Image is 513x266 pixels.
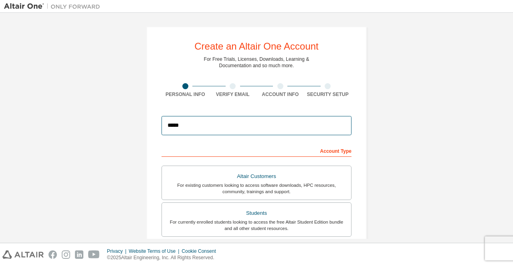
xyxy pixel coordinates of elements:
[167,182,346,195] div: For existing customers looking to access software downloads, HPC resources, community, trainings ...
[256,91,304,98] div: Account Info
[48,250,57,259] img: facebook.svg
[62,250,70,259] img: instagram.svg
[129,248,182,254] div: Website Terms of Use
[194,42,319,51] div: Create an Altair One Account
[182,248,220,254] div: Cookie Consent
[167,219,346,232] div: For currently enrolled students looking to access the free Altair Student Edition bundle and all ...
[2,250,44,259] img: altair_logo.svg
[204,56,309,69] div: For Free Trials, Licenses, Downloads, Learning & Documentation and so much more.
[88,250,100,259] img: youtube.svg
[162,91,209,98] div: Personal Info
[4,2,104,10] img: Altair One
[304,91,352,98] div: Security Setup
[209,91,257,98] div: Verify Email
[162,144,351,157] div: Account Type
[107,254,221,261] p: © 2025 Altair Engineering, Inc. All Rights Reserved.
[167,208,346,219] div: Students
[75,250,83,259] img: linkedin.svg
[107,248,129,254] div: Privacy
[167,171,346,182] div: Altair Customers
